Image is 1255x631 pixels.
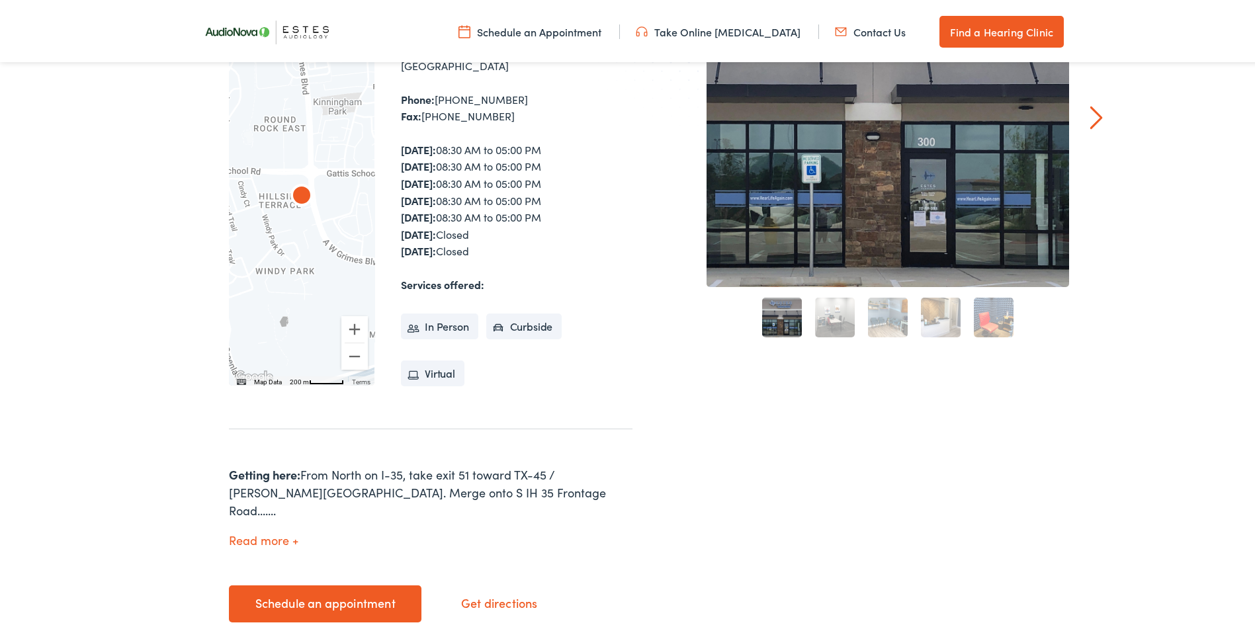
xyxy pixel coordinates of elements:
[401,140,436,154] strong: [DATE]:
[229,464,300,480] strong: Getting here:
[254,375,282,384] button: Map Data
[237,375,246,384] button: Keyboard shortcuts
[636,22,648,36] img: utility icon
[815,295,855,335] a: 2
[232,366,276,383] img: Google
[401,156,436,171] strong: [DATE]:
[401,358,464,384] li: Virtual
[401,274,484,289] strong: Services offered:
[229,583,421,620] a: Schedule an appointment
[486,311,562,337] li: Curbside
[401,139,632,257] div: 08:30 AM to 05:00 PM 08:30 AM to 05:00 PM 08:30 AM to 05:00 PM 08:30 AM to 05:00 PM 08:30 AM to 0...
[939,13,1064,45] a: Find a Hearing Clinic
[401,224,436,239] strong: [DATE]:
[286,179,318,210] div: AudioNova
[835,22,906,36] a: Contact Us
[401,89,435,104] strong: Phone:
[401,173,436,188] strong: [DATE]:
[401,207,436,222] strong: [DATE]:
[341,314,368,340] button: Zoom in
[762,295,802,335] a: 1
[232,366,276,383] a: Open this area in Google Maps (opens a new window)
[974,295,1014,335] a: 5
[401,311,478,337] li: In Person
[341,341,368,367] button: Zoom out
[401,89,632,122] div: [PHONE_NUMBER] [PHONE_NUMBER]
[921,295,961,335] a: 4
[401,241,436,255] strong: [DATE]:
[286,374,348,383] button: Map Scale: 200 m per 49 pixels
[352,376,370,383] a: Terms (opens in new tab)
[435,584,564,618] a: Get directions
[458,22,470,36] img: utility icon
[636,22,801,36] a: Take Online [MEDICAL_DATA]
[1090,103,1103,127] a: Next
[290,376,309,383] span: 200 m
[229,463,632,517] div: From North on I-35, take exit 51 toward TX-45 / [PERSON_NAME][GEOGRAPHIC_DATA]. Merge onto S IH 3...
[401,106,421,120] strong: Fax:
[458,22,601,36] a: Schedule an Appointment
[835,22,847,36] img: utility icon
[868,295,908,335] a: 3
[401,190,436,205] strong: [DATE]:
[229,531,298,545] button: Read more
